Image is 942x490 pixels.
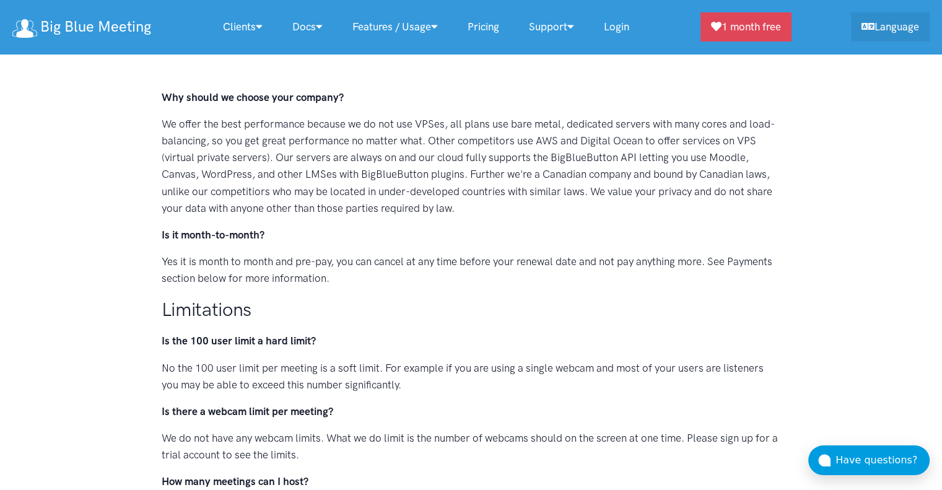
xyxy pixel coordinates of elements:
p: No the 100 user limit per meeting is a soft limit. For example if you are using a single webcam a... [162,360,781,393]
button: Have questions? [808,445,930,475]
img: logo [12,19,37,38]
strong: Is there a webcam limit per meeting? [162,405,333,418]
a: Support [514,14,589,40]
a: Pricing [453,14,514,40]
p: We offer the best performance because we do not use VPSes, all plans use bare metal, dedicated se... [162,116,781,217]
a: 1 month free [700,12,792,42]
h2: Limitations [162,297,781,323]
strong: Why should we choose your company? [162,91,344,103]
p: Yes it is month to month and pre-pay, you can cancel at any time before your renewal date and not... [162,253,781,287]
div: Have questions? [835,452,930,468]
p: We do not have any webcam limits. What we do limit is the number of webcams should on the screen ... [162,430,781,463]
strong: Is the 100 user limit a hard limit? [162,335,316,347]
strong: How many meetings can I host? [162,475,308,488]
a: Login [589,14,644,40]
a: Language [851,12,930,42]
strong: Is it month-to-month? [162,229,264,241]
a: Features / Usage [338,14,453,40]
a: Clients [208,14,277,40]
a: Docs [277,14,338,40]
a: Big Blue Meeting [12,14,151,40]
